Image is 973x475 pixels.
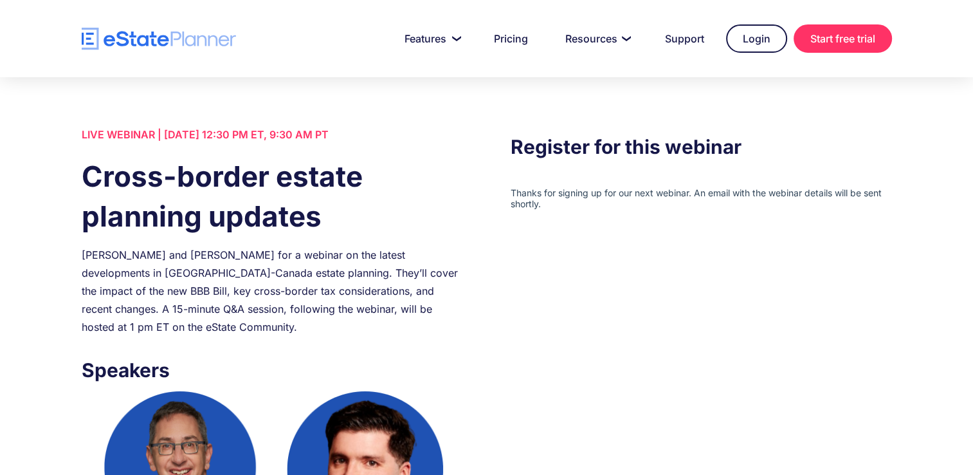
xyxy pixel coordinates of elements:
[82,355,462,385] h3: Speakers
[550,26,643,51] a: Resources
[726,24,787,53] a: Login
[650,26,720,51] a: Support
[82,156,462,236] h1: Cross-border estate planning updates
[478,26,543,51] a: Pricing
[794,24,892,53] a: Start free trial
[511,132,891,162] h3: Register for this webinar
[82,28,236,50] a: home
[82,246,462,336] div: [PERSON_NAME] and [PERSON_NAME] for a webinar on the latest developments in [GEOGRAPHIC_DATA]-Can...
[511,187,891,209] iframe: Form 0
[389,26,472,51] a: Features
[82,126,462,144] div: LIVE WEBINAR | [DATE] 12:30 PM ET, 9:30 AM PT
